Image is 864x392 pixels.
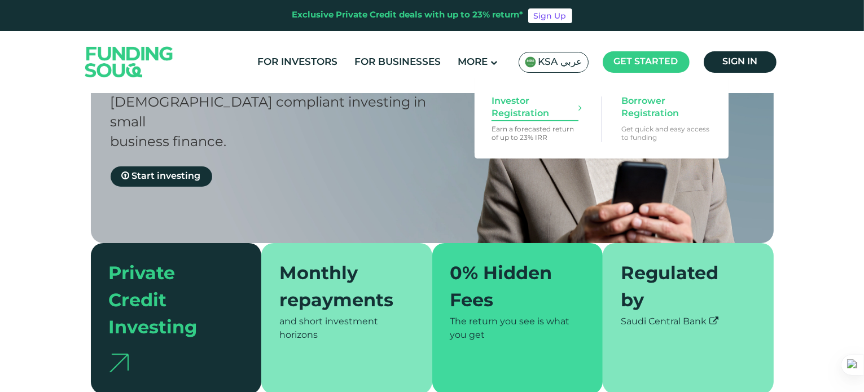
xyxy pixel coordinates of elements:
[132,172,201,180] span: Start investing
[111,166,212,187] a: Start investing
[486,90,587,147] a: Investor Registration Earn a forecasted return of up to 23% IRR
[614,58,678,66] span: Get started
[450,261,572,315] div: 0% Hidden Fees
[352,53,444,72] a: For Businesses
[111,96,427,149] span: [DEMOGRAPHIC_DATA] compliant investing in small business finance.
[525,56,536,68] img: SA Flag
[292,9,524,22] div: Exclusive Private Credit deals with up to 23% return*
[616,90,717,147] a: Borrower Registration Get quick and easy access to funding
[279,261,401,315] div: Monthly repayments
[621,125,712,142] p: Get quick and easy access to funding
[279,315,414,342] div: and short investment horizons
[704,51,777,73] a: Sign in
[109,261,230,342] div: Private Credit Investing
[722,58,757,66] span: Sign in
[255,53,341,72] a: For Investors
[458,58,488,67] span: More
[528,8,572,23] a: Sign Up
[492,125,582,142] p: Earn a forecasted return of up to 23% IRR
[621,261,742,315] div: Regulated by
[450,315,585,342] div: The return you see is what you get
[109,354,129,372] img: arrow
[621,315,756,329] div: Saudi Central Bank
[621,95,708,120] span: Borrower Registration
[538,56,582,69] span: KSA عربي
[492,95,578,120] span: Investor Registration
[74,33,185,90] img: Logo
